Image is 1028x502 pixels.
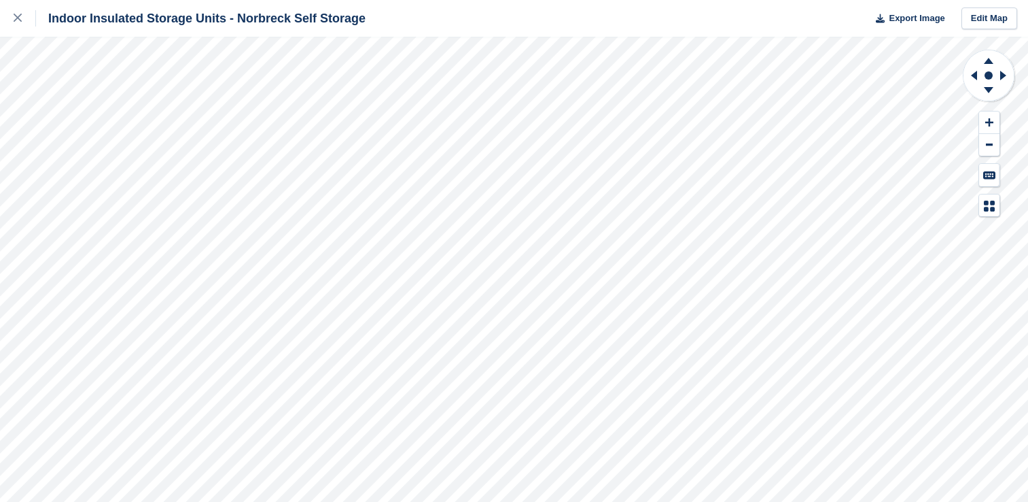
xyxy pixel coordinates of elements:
div: Indoor Insulated Storage Units - Norbreck Self Storage [36,10,366,27]
a: Edit Map [961,7,1017,30]
button: Zoom Out [979,134,999,156]
button: Keyboard Shortcuts [979,164,999,186]
button: Map Legend [979,195,999,217]
span: Export Image [889,12,944,25]
button: Zoom In [979,112,999,134]
button: Export Image [868,7,945,30]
